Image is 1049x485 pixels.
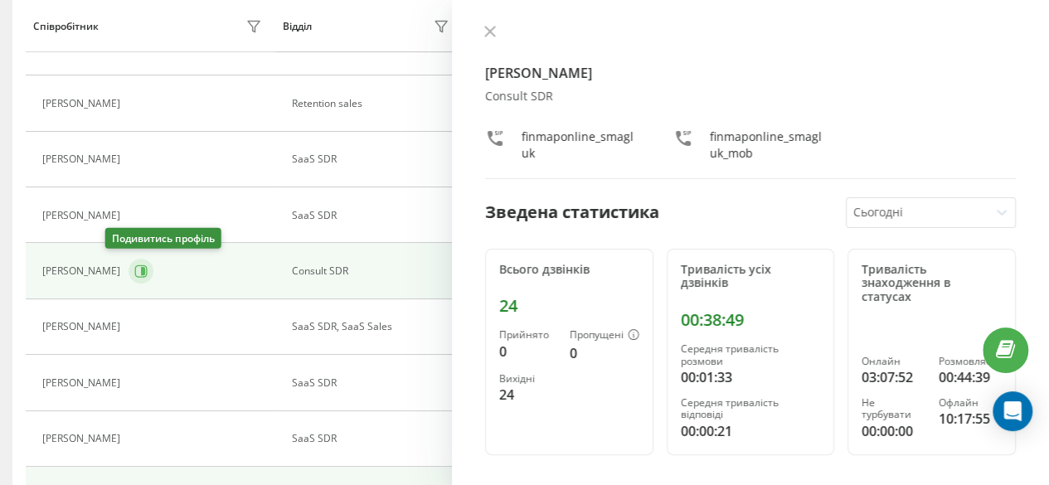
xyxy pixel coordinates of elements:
[499,329,556,341] div: Прийнято
[485,63,1016,83] h4: [PERSON_NAME]
[42,98,124,109] div: [PERSON_NAME]
[681,397,821,421] div: Середня тривалість відповіді
[499,342,556,361] div: 0
[710,129,828,162] div: finmaponline_smagluk_mob
[105,228,221,249] div: Подивитись профіль
[292,41,454,53] div: Consult Sales
[292,321,454,332] div: SaaS SDR, SaaS Sales
[939,356,1002,367] div: Розмовляє
[939,409,1002,429] div: 10:17:55
[681,310,821,330] div: 00:38:49
[681,343,821,367] div: Середня тривалість розмови
[42,153,124,165] div: [PERSON_NAME]
[570,329,639,342] div: Пропущені
[862,356,925,367] div: Онлайн
[42,41,124,53] div: [PERSON_NAME]
[485,200,659,225] div: Зведена статистика
[283,21,312,32] div: Відділ
[292,153,454,165] div: SaaS SDR
[993,391,1032,431] div: Open Intercom Messenger
[42,265,124,277] div: [PERSON_NAME]
[681,263,821,291] div: Тривалість усіх дзвінків
[862,421,925,441] div: 00:00:00
[681,367,821,387] div: 00:01:33
[522,129,640,162] div: finmaponline_smagluk
[42,321,124,332] div: [PERSON_NAME]
[292,98,454,109] div: Retention sales
[499,263,639,277] div: Всього дзвінків
[862,263,1002,304] div: Тривалість знаходження в статусах
[862,367,925,387] div: 03:07:52
[499,296,639,316] div: 24
[33,21,99,32] div: Співробітник
[292,377,454,389] div: SaaS SDR
[485,90,1016,104] div: Consult SDR
[292,265,454,277] div: Consult SDR
[42,377,124,389] div: [PERSON_NAME]
[499,373,556,385] div: Вихідні
[862,397,925,421] div: Не турбувати
[570,343,639,363] div: 0
[681,421,821,441] div: 00:00:21
[292,433,454,444] div: SaaS SDR
[499,385,556,405] div: 24
[42,210,124,221] div: [PERSON_NAME]
[939,367,1002,387] div: 00:44:39
[292,210,454,221] div: SaaS SDR
[939,397,1002,409] div: Офлайн
[42,433,124,444] div: [PERSON_NAME]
